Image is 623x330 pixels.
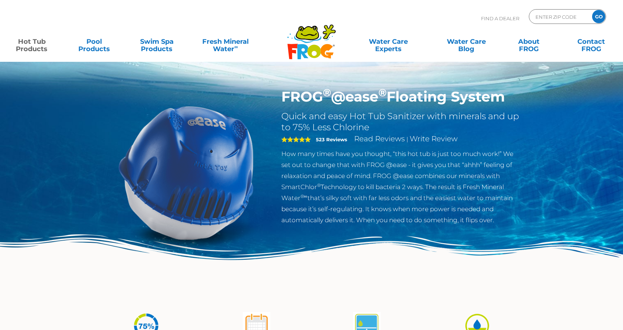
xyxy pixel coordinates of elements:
sup: ® [378,86,387,99]
a: AboutFROG [505,34,553,49]
img: Frog Products Logo [283,15,340,60]
h1: FROG @ease Floating System [281,88,521,105]
a: ContactFROG [567,34,616,49]
a: Water CareExperts [349,34,428,49]
a: PoolProducts [70,34,118,49]
a: Hot TubProducts [7,34,56,49]
sup: ∞ [234,44,238,50]
a: Fresh MineralWater∞ [195,34,256,49]
span: | [406,136,408,143]
p: How many times have you thought, “this hot tub is just too much work!” We set out to change that ... [281,148,521,226]
strong: 523 Reviews [316,136,347,142]
a: Water CareBlog [442,34,490,49]
sup: ®∞ [300,194,307,199]
a: Swim SpaProducts [132,34,181,49]
p: Find A Dealer [481,9,519,28]
sup: ® [317,182,321,188]
input: GO [592,10,605,23]
sup: ® [323,86,331,99]
a: Write Review [410,134,458,143]
span: 5 [281,136,311,142]
img: hot-tub-product-atease-system.png [102,88,270,257]
a: Read Reviews [354,134,405,143]
h2: Quick and easy Hot Tub Sanitizer with minerals and up to 75% Less Chlorine [281,111,521,133]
